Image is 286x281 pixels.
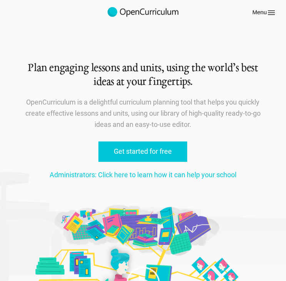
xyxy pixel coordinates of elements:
[22,97,264,130] p: OpenCurriculum is a delightful curriculum planning tool that helps you quickly create effective l...
[250,8,278,18] button: Menu
[106,6,180,18] img: 2017-logo-m.png
[22,62,264,89] h1: Plan engaging lessons and units, using the world’s best ideas at your fingertips.
[50,171,236,179] a: Administrators: Click here to learn how it can help your school
[98,141,187,162] a: Get started for free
